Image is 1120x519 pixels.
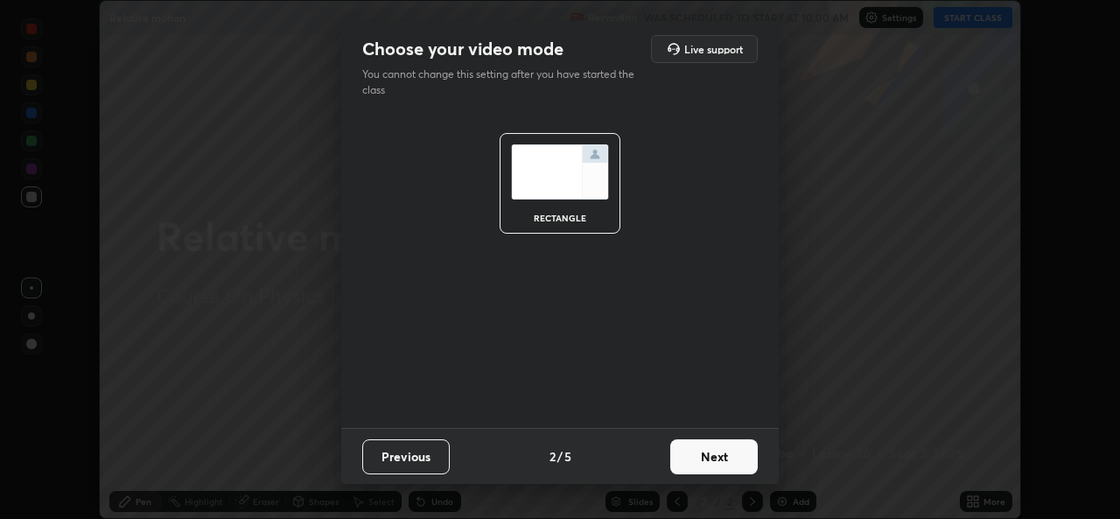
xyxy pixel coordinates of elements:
[525,214,595,222] div: rectangle
[670,439,758,474] button: Next
[549,447,556,466] h4: 2
[564,447,571,466] h4: 5
[362,439,450,474] button: Previous
[362,67,646,98] p: You cannot change this setting after you have started the class
[362,38,563,60] h2: Choose your video mode
[557,447,563,466] h4: /
[684,44,743,54] h5: Live support
[511,144,609,200] img: normalScreenIcon.ae25ed63.svg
